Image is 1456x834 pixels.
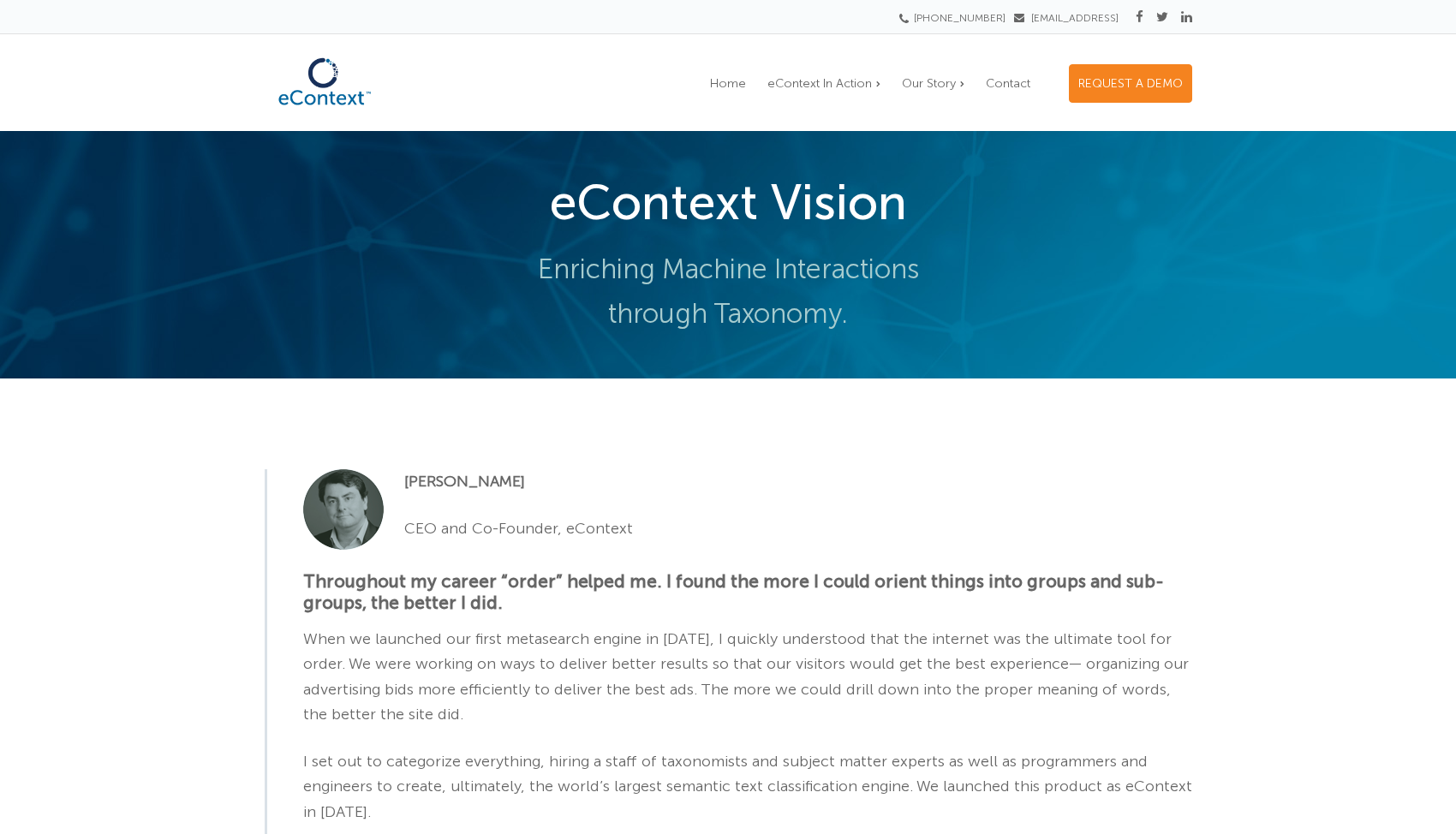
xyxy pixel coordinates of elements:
span: Home [710,76,746,91]
a: [PHONE_NUMBER] [904,12,1005,24]
a: Contact [977,65,1039,102]
p: Enriching Machine Interactions through Taxonomy. [265,247,1192,336]
span: Our Story [902,76,956,91]
h1: eContext Vision [265,174,1192,232]
p: I set out to categorize everything, hiring a staff of taxonomists and subject matter experts as w... [303,749,1192,825]
a: eContext [265,100,385,119]
a: [EMAIL_ADDRESS] [1014,12,1119,24]
span: eContext In Action [767,76,872,91]
span: Contact [986,76,1030,91]
img: eContext [265,49,385,115]
a: Linkedin [1181,9,1192,25]
a: Home [701,65,755,102]
strong: [PERSON_NAME] [404,472,525,491]
p: When we launched our first metasearch engine in [DATE], I quickly understood that the internet wa... [303,627,1192,727]
a: Twitter [1156,9,1168,25]
span: REQUEST A DEMO [1078,76,1183,91]
a: Facebook [1136,9,1143,25]
p: CEO and Co-Founder, eContext [303,516,1192,541]
h5: Throughout my career “order” helped me. I found the more I could orient things into groups and su... [303,570,1192,613]
a: REQUEST A DEMO [1069,64,1192,103]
